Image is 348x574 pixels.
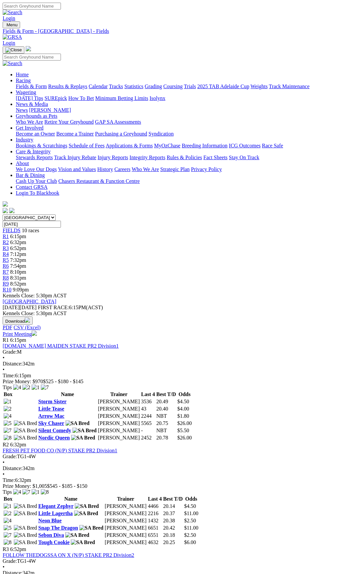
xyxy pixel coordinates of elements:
a: Syndication [148,131,174,137]
span: FIRST RACE: [38,305,69,310]
span: [DATE] [3,305,20,310]
a: News [16,107,28,113]
a: R5 [3,257,9,263]
a: Track Injury Rebate [54,155,96,160]
span: 9:09pm [13,287,29,292]
img: 5 [4,420,12,426]
a: 2025 TAB Adelaide Cup [197,84,249,89]
td: 2244 [141,413,155,419]
img: 7 [22,489,30,495]
a: Track Maintenance [269,84,309,89]
span: 6:52pm [10,245,26,251]
div: Get Involved [16,131,345,137]
th: Trainer [97,391,140,398]
a: Injury Reports [97,155,128,160]
a: Coursing [163,84,183,89]
div: Wagering [16,95,345,101]
td: 2452 [141,435,155,441]
a: Fields & Form - [GEOGRAPHIC_DATA] - Fields [3,28,345,34]
a: PDF [3,325,12,330]
div: Prize Money: $970 [3,379,345,385]
a: Fact Sheets [203,155,228,160]
img: SA Bred [66,420,90,426]
span: $2.50 [184,532,196,538]
span: $26.00 [177,420,192,426]
span: R2 [3,442,9,447]
span: 6:32pm [10,442,26,447]
td: 4466 [147,503,162,510]
span: R3 [3,546,9,552]
img: 4 [13,385,21,390]
a: Sky Chaser [38,420,64,426]
a: R10 [3,287,12,292]
a: Print Meeting [3,331,37,337]
th: Best T/D [156,391,176,398]
a: Greyhounds as Pets [16,113,57,119]
td: - [141,427,155,434]
div: 6:32pm [3,477,345,483]
img: SA Bred [72,428,96,434]
td: [PERSON_NAME] [104,525,147,531]
a: Breeding Information [182,143,228,148]
img: 1 [4,503,12,509]
button: Toggle navigation [3,46,24,54]
img: 7 [4,532,12,538]
div: M [3,349,345,355]
a: R4 [3,251,9,257]
input: Select date [3,221,61,228]
img: SA Bred [75,503,99,509]
div: 342m [3,465,345,471]
a: Wagering [16,89,36,95]
img: SA Bred [14,511,37,516]
a: Minimum Betting Limits [95,95,148,101]
a: Little Lagertha [38,511,72,516]
input: Search [3,54,61,61]
td: [PERSON_NAME] [104,510,147,517]
td: 20.42 [163,525,183,531]
span: 6:15pm [10,234,26,239]
a: FIELDS [3,228,20,233]
span: 6:15PM(ACST) [38,305,103,310]
span: $4.50 [177,399,189,404]
img: SA Bred [14,525,37,531]
button: Download [3,316,33,325]
a: Become an Owner [16,131,55,137]
img: SA Bred [14,503,37,509]
a: Stay On Track [229,155,259,160]
a: Contact GRSA [16,184,47,190]
td: 20.14 [163,503,183,510]
span: Box [4,496,13,502]
a: Purchasing a Greyhound [95,131,147,137]
a: CSV (Excel) [13,325,40,330]
td: [PERSON_NAME] [104,503,147,510]
button: Toggle navigation [3,21,20,28]
a: Rules & Policies [167,155,202,160]
th: Last 4 [147,496,162,502]
a: About [16,161,29,166]
a: R1 [3,234,9,239]
a: Privacy Policy [191,166,222,172]
span: [DATE] [3,305,37,310]
img: 2 [4,511,12,516]
a: Grading [145,84,162,89]
a: Integrity Reports [129,155,165,160]
td: 20.78 [156,435,176,441]
a: Silent Comedy [38,428,71,433]
img: download.svg [25,317,30,323]
span: 8:31pm [10,275,26,281]
a: Fields & Form [16,84,47,89]
span: • [3,367,5,372]
span: R2 [3,239,9,245]
img: SA Bred [14,539,37,545]
img: SA Bred [74,511,98,516]
img: logo-grsa-white.png [26,46,31,51]
a: Statistics [124,84,144,89]
td: [PERSON_NAME] [97,406,140,412]
a: Care & Integrity [16,149,51,154]
span: 8:52pm [10,281,26,287]
a: Careers [114,166,130,172]
td: 20.18 [163,532,183,538]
